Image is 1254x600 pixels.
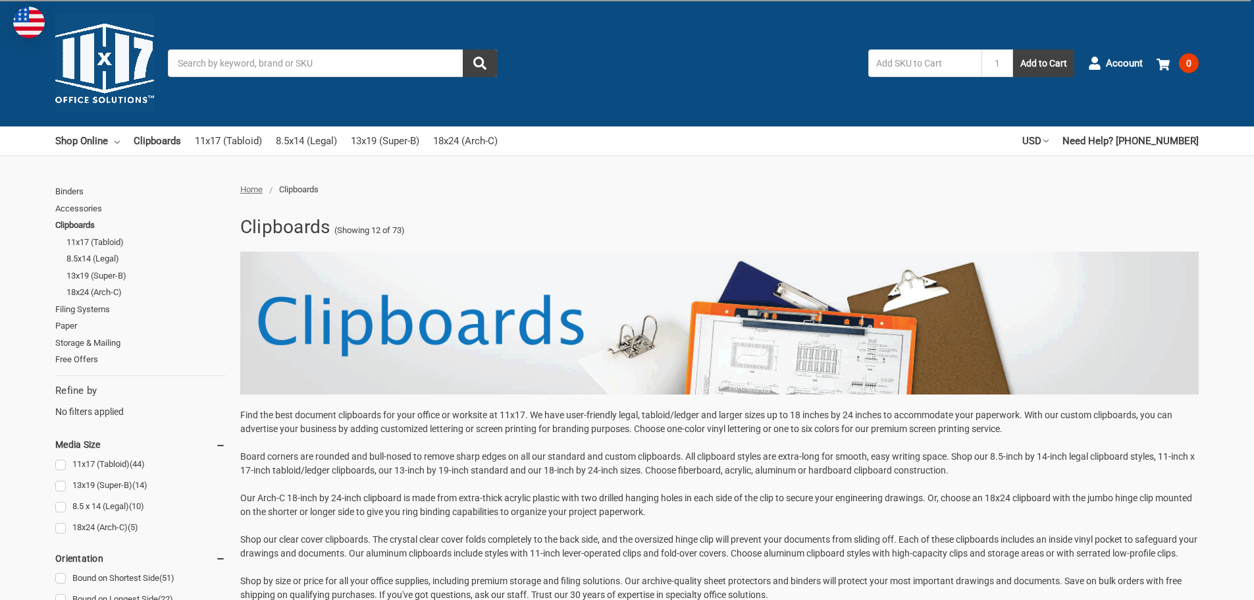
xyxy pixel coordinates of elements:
a: 11x17 (Tabloid) [195,126,262,155]
img: 11x17.com [55,14,154,113]
a: Account [1088,46,1143,80]
a: 18x24 (Arch-C) [55,519,226,537]
a: Clipboards [134,126,181,155]
img: duty and tax information for United States [13,7,45,38]
h5: Refine by [55,383,226,398]
span: (14) [132,480,147,490]
a: Home [240,184,263,194]
a: 0 [1157,46,1199,80]
img: clipboardbanner2.png [240,251,1199,394]
span: Clipboards [279,184,319,194]
a: 11x17 (Tabloid) [55,456,226,474]
a: Paper [55,317,226,335]
a: Shop Online [55,126,120,155]
a: 13x19 (Super-B) [351,126,419,155]
a: Need Help? [PHONE_NUMBER] [1062,126,1199,155]
span: (10) [129,501,144,511]
input: Add SKU to Cart [868,49,981,77]
a: 11x17 (Tabloid) [66,234,226,251]
a: 8.5 x 14 (Legal) [55,498,226,516]
a: USD [1022,126,1049,155]
span: (44) [130,459,145,469]
a: Storage & Mailing [55,335,226,352]
a: Clipboards [55,217,226,234]
iframe: Google Customer Reviews [1145,564,1254,600]
a: Filing Systems [55,301,226,318]
a: 8.5x14 (Legal) [276,126,337,155]
a: 18x24 (Arch-C) [66,284,226,301]
input: Search by keyword, brand or SKU [168,49,497,77]
h5: Orientation [55,551,226,566]
div: No filters applied [55,383,226,419]
a: Bound on Shortest Side [55,570,226,587]
h5: Media Size [55,437,226,452]
span: (Showing 12 of 73) [334,224,405,237]
span: (51) [159,573,174,583]
button: Add to Cart [1013,49,1074,77]
a: 13x19 (Super-B) [55,477,226,495]
a: 8.5x14 (Legal) [66,250,226,267]
span: (5) [128,522,138,532]
a: 18x24 (Arch-C) [433,126,498,155]
span: 0 [1179,53,1199,73]
a: Accessories [55,200,226,217]
h1: Clipboards [240,210,330,244]
a: Binders [55,183,226,200]
span: Account [1106,56,1143,71]
a: 13x19 (Super-B) [66,267,226,285]
a: Free Offers [55,351,226,368]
